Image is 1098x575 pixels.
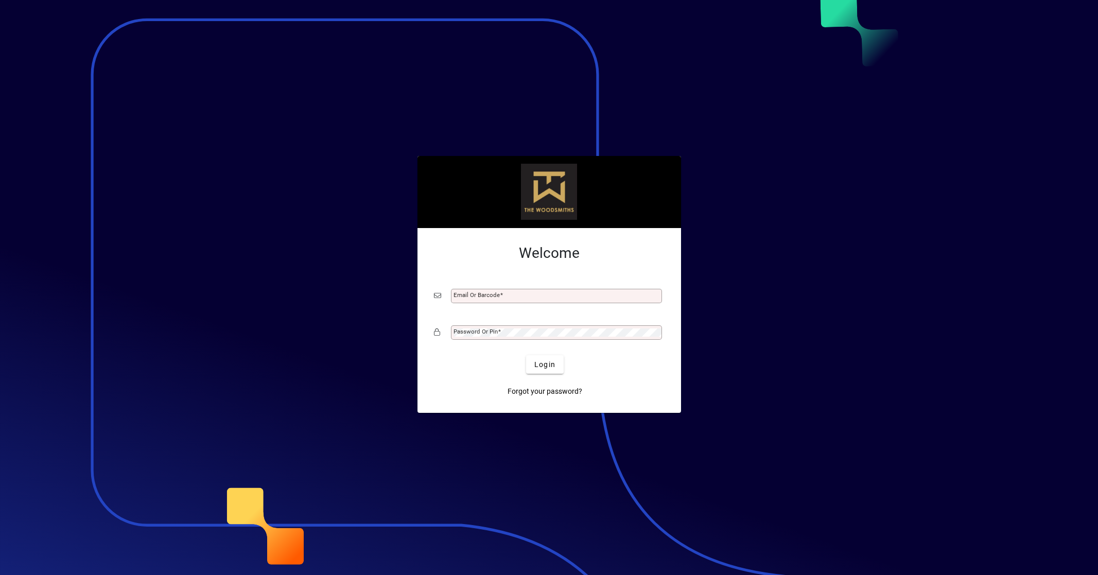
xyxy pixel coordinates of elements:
button: Login [526,355,564,374]
h2: Welcome [434,245,665,262]
a: Forgot your password? [503,382,586,400]
span: Login [534,359,555,370]
mat-label: Email or Barcode [454,291,500,299]
mat-label: Password or Pin [454,328,498,335]
span: Forgot your password? [508,386,582,397]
